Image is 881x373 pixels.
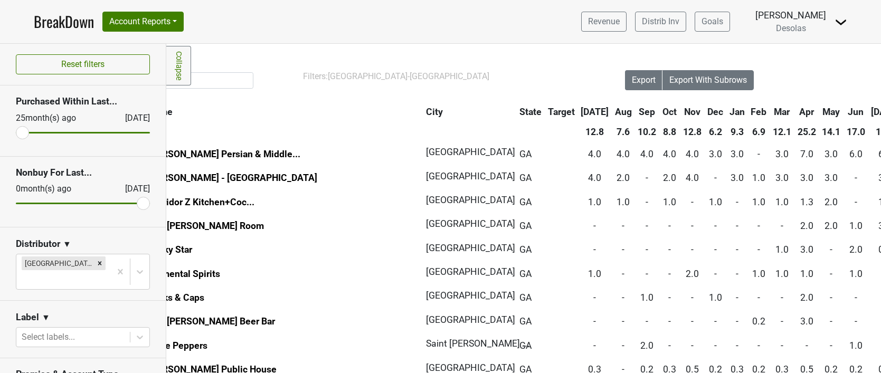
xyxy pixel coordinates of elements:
[426,171,515,181] span: [GEOGRAPHIC_DATA]
[660,102,679,121] th: Oct: activate to sort column ascending
[749,102,770,121] th: Feb: activate to sort column ascending
[426,338,530,349] span: Saint [PERSON_NAME] ...
[830,340,832,351] span: -
[781,292,783,303] span: -
[736,244,738,255] span: -
[709,292,722,303] span: 1.0
[691,340,694,351] span: -
[830,244,832,255] span: -
[770,122,794,141] th: 12.1
[617,197,630,207] span: 1.0
[148,269,220,279] a: Elemental Spirits
[148,221,264,231] a: The [PERSON_NAME] Room
[781,340,783,351] span: -
[545,102,577,121] th: Target: activate to sort column ascending
[736,340,738,351] span: -
[116,183,150,195] div: [DATE]
[705,122,726,141] th: 6.2
[16,112,100,125] div: 25 month(s) ago
[303,70,595,83] div: Filters:
[519,221,532,231] span: GA
[646,221,648,231] span: -
[16,238,60,250] h3: Distributor
[800,269,813,279] span: 1.0
[148,244,192,255] a: Lucky Star
[640,292,653,303] span: 1.0
[63,238,71,251] span: ▼
[519,316,532,327] span: GA
[855,173,857,183] span: -
[752,197,765,207] span: 1.0
[770,102,794,121] th: Mar: activate to sort column ascending
[16,183,100,195] div: 0 month(s) ago
[663,149,676,159] span: 4.0
[102,12,184,32] button: Account Reports
[736,221,738,231] span: -
[593,292,596,303] span: -
[668,269,671,279] span: -
[588,173,601,183] span: 4.0
[795,102,819,121] th: Apr: activate to sort column ascending
[612,102,634,121] th: Aug: activate to sort column ascending
[835,16,847,28] img: Dropdown Menu
[736,292,738,303] span: -
[148,173,317,183] a: [PERSON_NAME] - [GEOGRAPHIC_DATA]
[517,102,544,121] th: State: activate to sort column ascending
[22,256,94,270] div: [GEOGRAPHIC_DATA]-[GEOGRAPHIC_DATA]
[686,149,699,159] span: 4.0
[328,71,489,81] span: [GEOGRAPHIC_DATA]-[GEOGRAPHIC_DATA]
[686,269,699,279] span: 2.0
[94,256,106,270] div: Remove Savannah-GA
[727,122,747,141] th: 9.3
[519,197,532,207] span: GA
[800,149,813,159] span: 7.0
[548,107,575,117] span: Target
[668,244,671,255] span: -
[663,197,676,207] span: 1.0
[660,122,679,141] th: 8.8
[849,340,863,351] span: 1.0
[668,292,671,303] span: -
[755,8,826,22] div: [PERSON_NAME]
[588,269,601,279] span: 1.0
[825,149,838,159] span: 3.0
[34,11,94,33] a: BreakDown
[519,340,532,351] span: GA
[148,292,204,303] a: Corks & Caps
[632,75,656,85] span: Export
[757,292,760,303] span: -
[426,362,515,373] span: [GEOGRAPHIC_DATA]
[691,316,694,327] span: -
[775,244,789,255] span: 1.0
[757,149,760,159] span: -
[646,244,648,255] span: -
[622,316,624,327] span: -
[714,340,717,351] span: -
[705,102,726,121] th: Dec: activate to sort column ascending
[714,316,717,327] span: -
[680,102,704,121] th: Nov: activate to sort column ascending
[806,340,808,351] span: -
[16,312,39,323] h3: Label
[757,221,760,231] span: -
[736,197,738,207] span: -
[680,122,704,141] th: 12.8
[668,340,671,351] span: -
[691,292,694,303] span: -
[709,149,722,159] span: 3.0
[588,197,601,207] span: 1.0
[800,316,813,327] span: 3.0
[844,122,868,141] th: 17.0
[825,221,838,231] span: 2.0
[825,197,838,207] span: 2.0
[622,244,624,255] span: -
[426,266,515,277] span: [GEOGRAPHIC_DATA]
[830,316,832,327] span: -
[578,102,611,121] th: Jul: activate to sort column ascending
[519,244,532,255] span: GA
[752,269,765,279] span: 1.0
[612,122,634,141] th: 7.6
[16,96,150,107] h3: Purchased Within Last...
[148,149,300,159] a: [PERSON_NAME] Persian & Middle...
[757,244,760,255] span: -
